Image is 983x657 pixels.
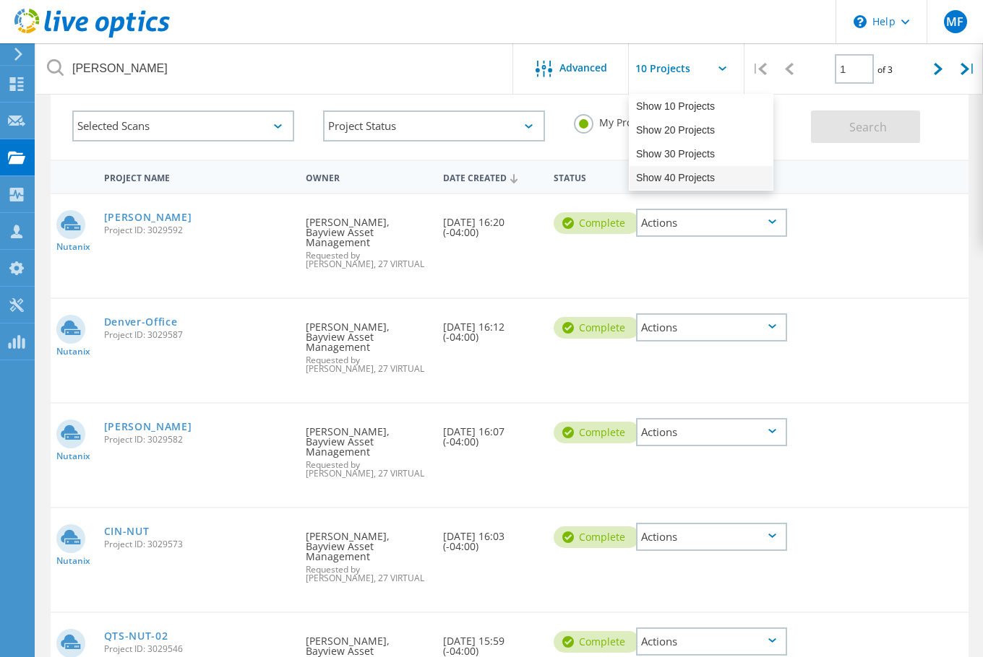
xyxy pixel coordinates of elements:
[56,243,90,251] span: Nutanix
[306,565,429,583] span: Requested by [PERSON_NAME], 27 VIRTUAL
[554,631,640,653] div: Complete
[854,15,867,28] svg: \n
[554,317,640,339] div: Complete
[559,63,607,73] span: Advanced
[56,557,90,565] span: Nutanix
[299,508,437,597] div: [PERSON_NAME], Bayview Asset Management
[104,212,192,222] a: [PERSON_NAME]
[436,508,546,566] div: [DATE] 16:03 (-04:00)
[436,404,546,461] div: [DATE] 16:07 (-04:00)
[546,163,629,190] div: Status
[299,299,437,388] div: [PERSON_NAME], Bayview Asset Management
[946,16,963,27] span: MF
[811,110,920,143] button: Search
[554,212,640,234] div: Complete
[104,317,178,327] a: Denver-Office
[574,114,655,128] label: My Projects
[630,118,773,142] div: Show 20 Projects
[104,631,168,641] a: QTS-NUT-02
[636,523,787,551] div: Actions
[436,194,546,252] div: [DATE] 16:20 (-04:00)
[436,163,546,191] div: Date Created
[306,356,429,373] span: Requested by [PERSON_NAME], 27 VIRTUAL
[630,166,773,190] div: Show 40 Projects
[104,645,291,653] span: Project ID: 3029546
[104,526,150,536] a: CIN-NUT
[299,163,437,190] div: Owner
[436,299,546,357] div: [DATE] 16:12 (-04:00)
[299,194,437,283] div: [PERSON_NAME], Bayview Asset Management
[72,110,294,142] div: Selected Scans
[104,422,192,432] a: [PERSON_NAME]
[636,313,787,341] div: Actions
[14,30,170,40] a: Live Optics Dashboard
[630,142,773,166] div: Show 30 Projects
[636,627,787,656] div: Actions
[306,251,429,269] span: Requested by [PERSON_NAME], 27 VIRTUAL
[36,43,514,94] input: Search projects by name, owner, ID, company, etc
[554,526,640,548] div: Complete
[554,422,640,443] div: Complete
[97,163,299,190] div: Project Name
[636,209,787,237] div: Actions
[849,119,887,135] span: Search
[104,540,291,549] span: Project ID: 3029573
[636,418,787,446] div: Actions
[104,226,291,235] span: Project ID: 3029592
[953,43,983,95] div: |
[104,435,291,444] span: Project ID: 3029582
[56,347,90,356] span: Nutanix
[744,43,774,95] div: |
[323,110,545,142] div: Project Status
[630,95,773,118] div: Show 10 Projects
[877,64,893,76] span: of 3
[299,404,437,492] div: [PERSON_NAME], Bayview Asset Management
[306,461,429,478] span: Requested by [PERSON_NAME], 27 VIRTUAL
[56,452,90,461] span: Nutanix
[104,331,291,339] span: Project ID: 3029587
